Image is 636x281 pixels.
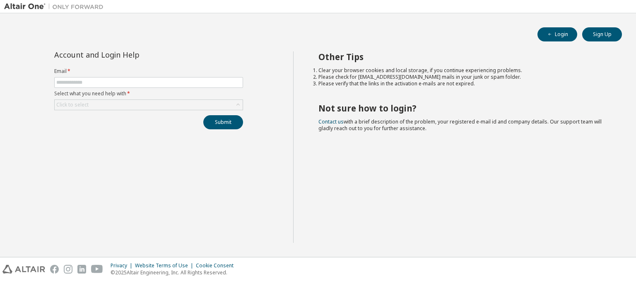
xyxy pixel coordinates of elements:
img: youtube.svg [91,265,103,274]
a: Contact us [318,118,344,125]
h2: Other Tips [318,51,607,62]
img: linkedin.svg [77,265,86,274]
img: altair_logo.svg [2,265,45,274]
img: facebook.svg [50,265,59,274]
div: Click to select [55,100,243,110]
span: with a brief description of the problem, your registered e-mail id and company details. Our suppo... [318,118,602,132]
div: Privacy [111,262,135,269]
button: Submit [203,115,243,129]
li: Please check for [EMAIL_ADDRESS][DOMAIN_NAME] mails in your junk or spam folder. [318,74,607,80]
button: Sign Up [582,27,622,41]
label: Email [54,68,243,75]
h2: Not sure how to login? [318,103,607,114]
label: Select what you need help with [54,90,243,97]
img: Altair One [4,2,108,11]
div: Website Terms of Use [135,262,196,269]
button: Login [537,27,577,41]
li: Clear your browser cookies and local storage, if you continue experiencing problems. [318,67,607,74]
div: Account and Login Help [54,51,205,58]
p: © 2025 Altair Engineering, Inc. All Rights Reserved. [111,269,238,276]
div: Click to select [56,102,89,108]
div: Cookie Consent [196,262,238,269]
li: Please verify that the links in the activation e-mails are not expired. [318,80,607,87]
img: instagram.svg [64,265,72,274]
